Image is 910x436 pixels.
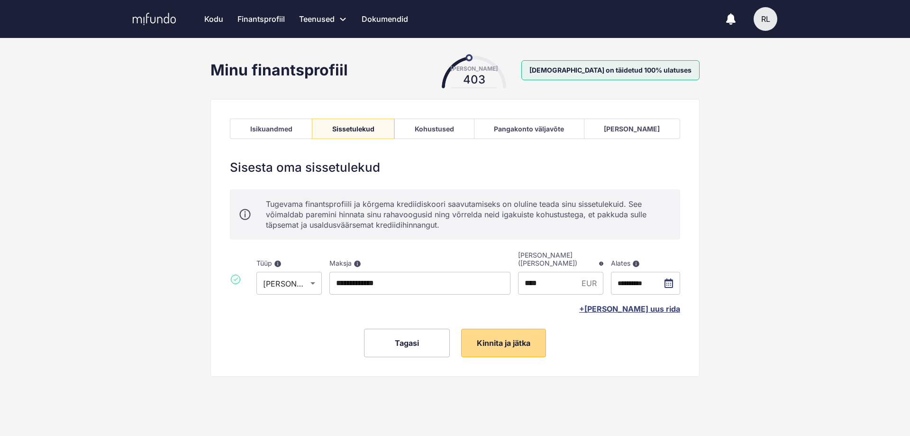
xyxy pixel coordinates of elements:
[250,125,292,133] div: Isikuandmed
[415,125,454,133] div: Kohustused
[256,251,322,267] label: Tüüp
[579,304,680,314] span: + [PERSON_NAME] uus rida
[364,329,450,357] button: Tagasi
[332,125,374,133] div: Sissetulekud
[230,160,680,175] p: Sisesta oma sissetulekud
[521,60,700,80] span: [DEMOGRAPHIC_DATA] on täidetud 100% ulatuses
[582,278,597,289] p: EUR
[611,251,680,267] label: Alates
[256,272,322,295] div: [PERSON_NAME]
[754,7,777,31] button: RL
[477,338,530,348] span: Kinnita ja jätka
[579,304,680,314] button: +[PERSON_NAME] uus rida
[604,125,660,133] div: [PERSON_NAME]
[210,61,348,80] div: Minu finantsprofiil
[395,338,419,348] span: Tagasi
[329,251,510,267] label: Maksja
[266,199,671,230] div: Tugevama finantsprofiili ja kõrgema krediidiskoori saavutamiseks on oluline teada sinu sissetulek...
[494,125,564,133] div: Pangakonto väljavõte
[457,76,491,84] div: 403
[461,329,546,357] button: Kinnita ja jätka
[450,63,498,75] div: [PERSON_NAME]
[518,251,603,267] label: [PERSON_NAME] ([PERSON_NAME])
